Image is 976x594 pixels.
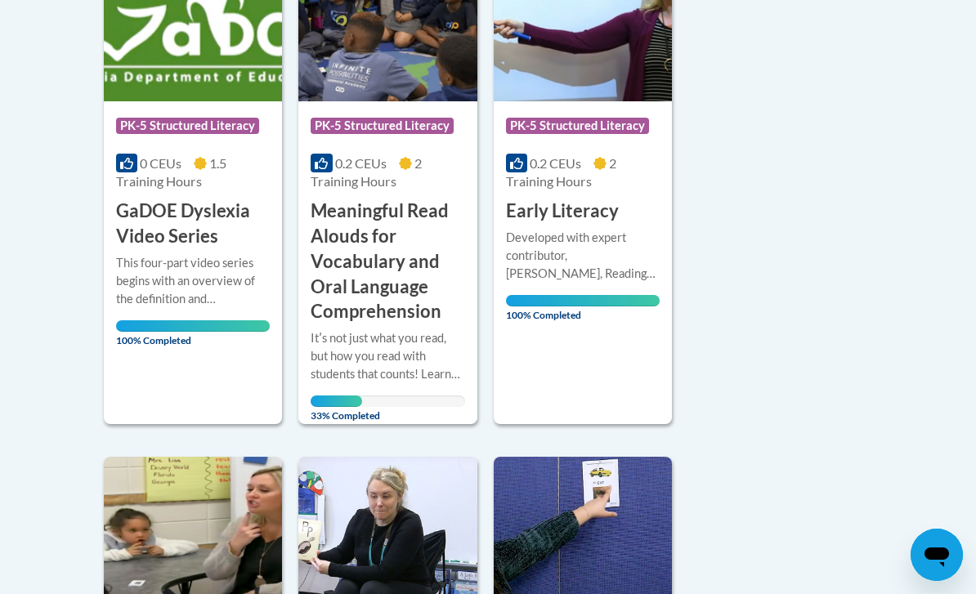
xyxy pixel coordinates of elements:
[311,395,361,407] div: Your progress
[506,118,649,134] span: PK-5 Structured Literacy
[116,199,270,249] h3: GaDOE Dyslexia Video Series
[140,155,181,171] span: 0 CEUs
[311,199,464,324] h3: Meaningful Read Alouds for Vocabulary and Oral Language Comprehension
[116,320,270,346] span: 100% Completed
[530,155,581,171] span: 0.2 CEUs
[506,229,660,283] div: Developed with expert contributor, [PERSON_NAME], Reading Teacherʹs Top Ten Tools. Through this c...
[116,118,259,134] span: PK-5 Structured Literacy
[335,155,387,171] span: 0.2 CEUs
[116,254,270,308] div: This four-part video series begins with an overview of the definition and characteristics of dysl...
[311,329,464,383] div: Itʹs not just what you read, but how you read with students that counts! Learn how you can make y...
[506,295,660,321] span: 100% Completed
[506,199,619,224] h3: Early Literacy
[311,395,361,422] span: 33% Completed
[311,118,454,134] span: PK-5 Structured Literacy
[911,529,963,581] iframe: Button to launch messaging window
[116,320,270,332] div: Your progress
[506,295,660,306] div: Your progress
